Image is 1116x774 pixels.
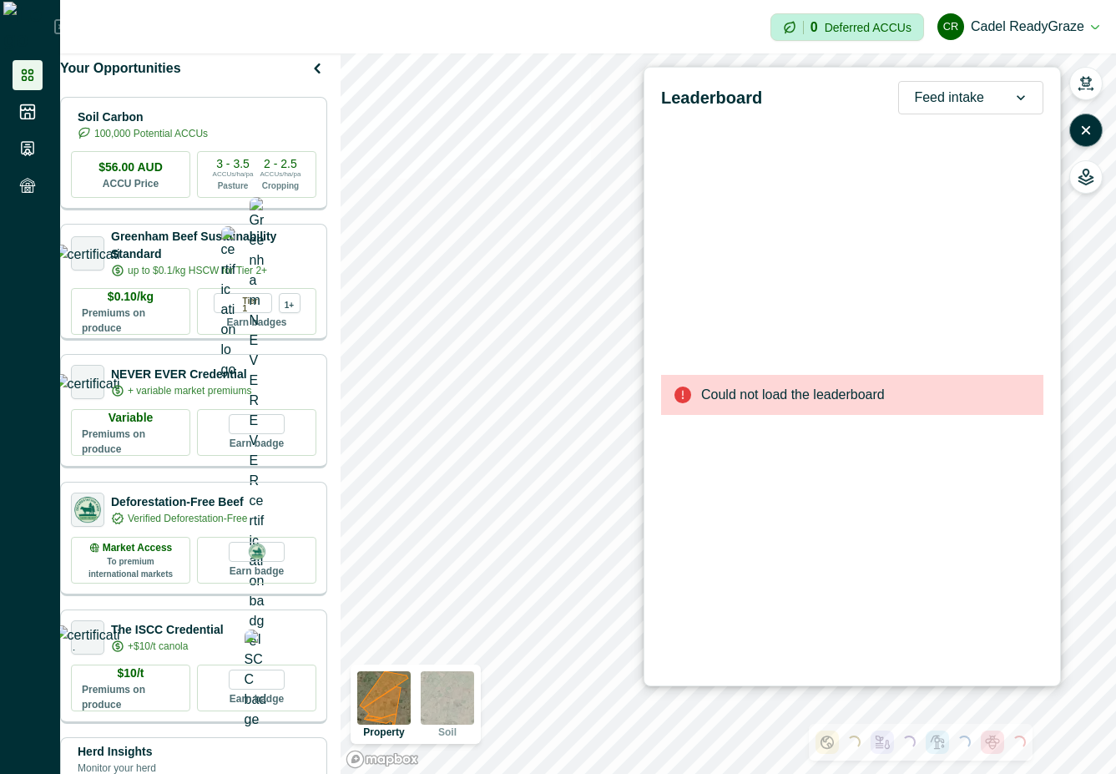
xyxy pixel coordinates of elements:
p: Earn badge [230,690,284,706]
img: DFB badge [247,542,267,562]
p: 2 - 2.5 [264,158,297,169]
img: certification logo [54,625,122,650]
img: ISCC badge [245,630,270,730]
p: Cropping [262,180,299,192]
p: $10/t [118,665,144,682]
p: ACCUs/ha/pa [213,169,254,180]
p: Market Access [103,540,173,555]
p: 1+ [285,298,294,309]
button: Cadel ReadyGrazeCadel ReadyGraze [937,7,1099,47]
img: Greenham NEVER EVER certification badge [250,197,265,651]
img: property preview [357,671,411,725]
p: Premiums on produce [82,682,179,712]
p: Soil Carbon [78,109,208,126]
p: +$10/t canola [128,639,188,654]
p: Soil [438,727,457,737]
div: more credentials avaialble [279,293,300,313]
a: Mapbox logo [346,750,419,769]
img: certification logo [72,494,104,526]
p: Leaderboard [661,85,762,110]
p: Earn badges [226,313,286,330]
p: + variable market premiums [128,383,251,398]
p: $56.00 AUD [98,159,163,176]
p: Greenham Beef Sustainability Standard [111,228,316,263]
p: 0 [810,21,818,34]
p: NEVER EVER Credential [111,366,251,383]
p: Variable [109,409,154,427]
p: ACCU Price [103,176,159,191]
img: soil preview [421,671,474,725]
p: Deforestation-Free Beef [111,493,247,511]
p: Tier 1 [243,294,265,312]
p: up to $0.1/kg HSCW for Tier 2+ [128,263,267,278]
p: Your Opportunities [60,58,181,78]
p: Property [363,727,404,737]
p: The ISCC Credential [111,621,224,639]
p: Herd Insights [78,743,156,761]
p: Earn badge [230,562,284,579]
p: To premium international markets [82,555,179,580]
img: certification logo [221,226,236,380]
img: certification logo [54,374,122,391]
p: Premiums on produce [82,306,179,336]
p: Deferred ACCUs [825,21,911,33]
p: Earn badge [230,434,284,451]
p: ACCUs/ha/pa [260,169,301,180]
p: Pasture [218,180,249,192]
p: Premiums on produce [82,427,179,457]
p: $0.10/kg [108,288,154,306]
p: Verified Deforestation-Free [128,511,247,526]
img: Logo [3,2,54,52]
img: certification logo [54,245,122,261]
p: 3 - 3.5 [216,158,250,169]
div: Could not load the leaderboard [661,375,1043,415]
p: 100,000 Potential ACCUs [94,126,208,141]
